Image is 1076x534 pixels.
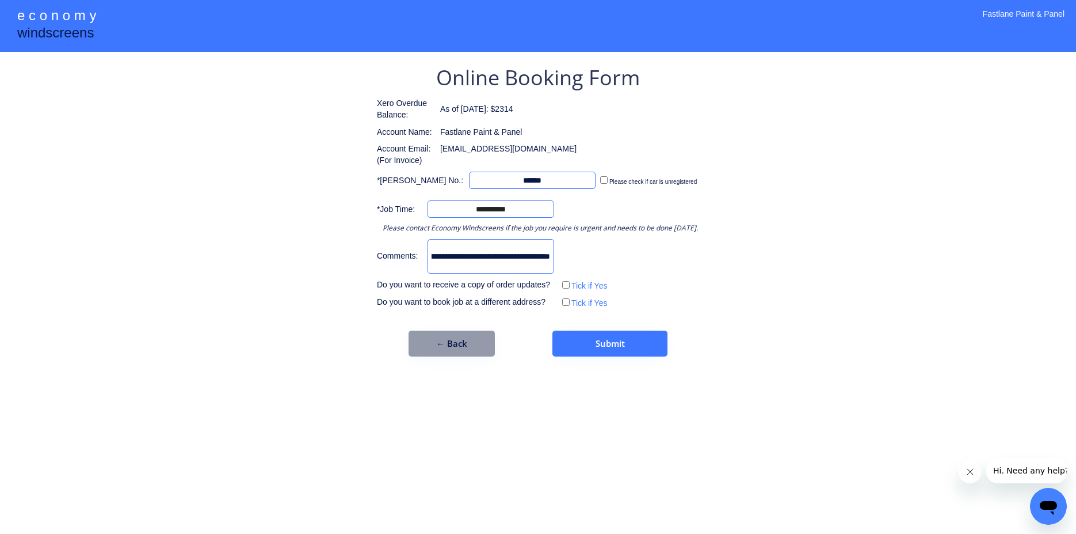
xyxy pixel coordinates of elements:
[440,104,513,115] div: As of [DATE]: $2314
[377,297,554,308] div: Do you want to book job at a different address?
[17,6,96,28] div: e c o n o m y
[377,127,434,138] div: Account Name:
[377,175,463,187] div: *[PERSON_NAME] No.:
[377,143,434,166] div: Account Email: (For Invoice)
[440,127,522,138] div: Fastlane Paint & Panel
[986,458,1067,483] iframe: Message from company
[609,179,697,185] label: Please check if car is unregistered
[440,143,577,155] div: [EMAIL_ADDRESS][DOMAIN_NAME]
[383,224,698,233] div: Please contact Economy Windscreens if the job you require is urgent and needs to be done [DATE].
[552,331,667,357] button: Submit
[983,9,1064,35] div: Fastlane Paint & Panel
[571,281,608,290] label: Tick if Yes
[7,8,83,17] span: Hi. Need any help?
[377,98,434,120] div: Xero Overdue Balance:
[377,204,422,215] div: *Job Time:
[377,251,422,262] div: Comments:
[409,331,495,357] button: ← Back
[17,23,94,46] div: windscreens
[377,279,554,291] div: Do you want to receive a copy of order updates?
[1030,488,1067,525] iframe: Button to launch messaging window
[959,460,982,483] iframe: Close message
[436,63,640,92] div: Online Booking Form
[571,298,608,308] label: Tick if Yes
